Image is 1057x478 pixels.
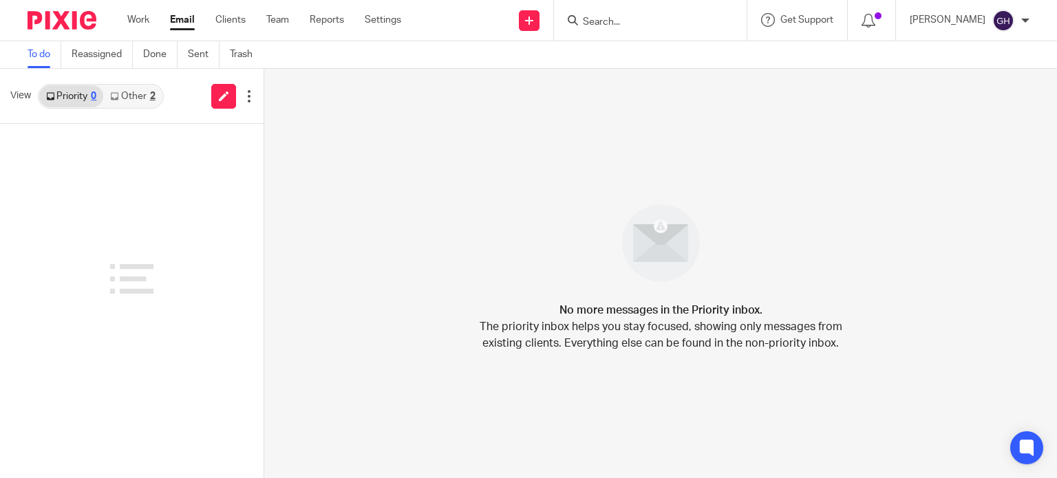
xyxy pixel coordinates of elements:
a: Done [143,41,178,68]
h4: No more messages in the Priority inbox. [559,302,762,318]
a: Reports [310,13,344,27]
img: svg%3E [992,10,1014,32]
img: image [613,195,709,291]
a: Work [127,13,149,27]
input: Search [581,17,705,29]
p: [PERSON_NAME] [910,13,985,27]
a: Trash [230,41,263,68]
a: Settings [365,13,401,27]
a: Team [266,13,289,27]
a: Sent [188,41,220,68]
a: Clients [215,13,246,27]
a: Email [170,13,195,27]
div: 2 [150,91,156,101]
p: The priority inbox helps you stay focused, showing only messages from existing clients. Everythin... [478,318,843,351]
div: 0 [91,91,96,101]
span: Get Support [780,15,833,25]
span: View [10,89,31,103]
img: Pixie [28,11,96,30]
a: Priority0 [39,85,103,107]
a: Reassigned [72,41,133,68]
a: Other2 [103,85,162,107]
a: To do [28,41,61,68]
